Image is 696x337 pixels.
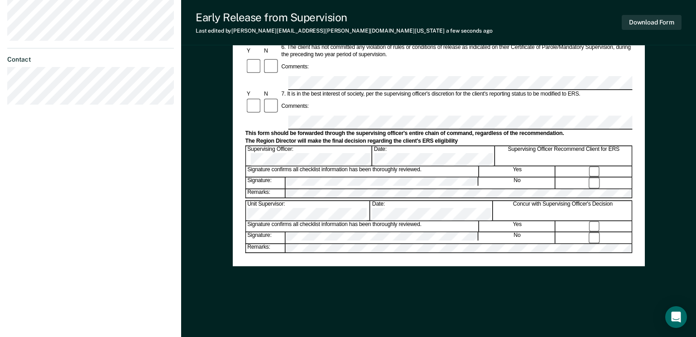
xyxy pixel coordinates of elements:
div: Date: [370,201,493,221]
div: 7. It is in the best interest of society, per the supervising officer's discretion for the client... [280,91,632,97]
div: Yes [480,167,556,177]
div: Concur with Supervising Officer's Decision [494,201,632,221]
div: Open Intercom Messenger [665,306,687,328]
div: Signature confirms all checklist information has been thoroughly reviewed. [246,167,479,177]
div: Unit Supervisor: [246,201,370,221]
div: Signature confirms all checklist information has been thoroughly reviewed. [246,221,479,231]
div: N [263,48,280,55]
div: Date: [372,146,494,166]
div: The Region Director will make the final decision regarding the client's ERS eligibility [245,138,632,144]
div: Signature: [246,232,285,243]
div: Last edited by [PERSON_NAME][EMAIL_ADDRESS][PERSON_NAME][DOMAIN_NAME][US_STATE] [196,28,493,34]
div: N [263,91,280,97]
div: This form should be forwarded through the supervising officer's entire chain of command, regardle... [245,130,632,137]
div: No [479,178,555,188]
div: Y [245,91,262,97]
div: Remarks: [246,189,286,197]
div: No [479,232,555,243]
dt: Contact [7,56,174,63]
span: a few seconds ago [446,28,493,34]
div: Remarks: [246,244,286,252]
div: Comments: [280,103,310,110]
div: Supervising Officer: [246,146,372,166]
div: Yes [480,221,556,231]
button: Download Form [622,15,682,30]
div: Early Release from Supervision [196,11,493,24]
div: Supervising Officer Recommend Client for ERS [495,146,632,166]
div: 6. The client has not committed any violation of rules or conditions of release as indicated on t... [280,44,632,58]
div: Comments: [280,64,310,71]
div: Signature: [246,178,285,188]
div: Y [245,48,262,55]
